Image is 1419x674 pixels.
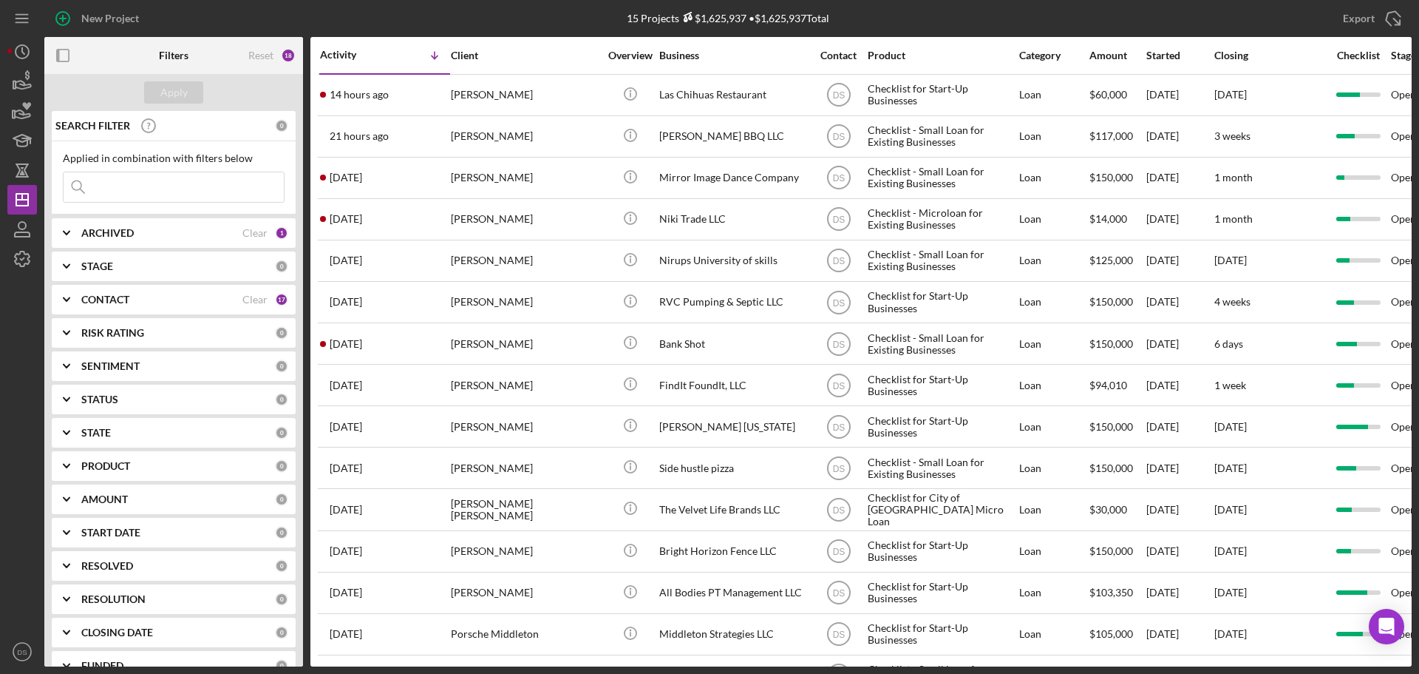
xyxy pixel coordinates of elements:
div: Checklist - Small Loan for Existing Businesses [868,158,1015,198]
time: 2025-10-10 01:18 [330,255,362,266]
div: 0 [275,119,288,132]
time: 2025-09-10 22:50 [330,421,362,433]
button: Apply [144,81,203,104]
div: [PERSON_NAME] [451,573,599,613]
div: [DATE] [1146,241,1213,280]
div: Loan [1019,615,1088,654]
div: Category [1019,50,1088,61]
time: 1 week [1214,379,1246,391]
div: Loan [1019,200,1088,239]
div: $103,350 [1089,573,1145,613]
div: Loan [1019,158,1088,198]
time: 2025-10-13 17:34 [330,172,362,183]
time: 4 weeks [1214,295,1250,308]
text: DS [832,422,845,432]
div: [PERSON_NAME] [451,324,599,363]
div: Business [659,50,807,61]
span: $94,010 [1089,379,1127,391]
b: RESOLVED [81,560,133,572]
b: RISK RATING [81,327,144,339]
span: $150,000 [1089,420,1133,433]
div: Mirror Image Dance Company [659,158,807,198]
span: $14,000 [1089,212,1127,225]
span: $105,000 [1089,627,1133,640]
div: 0 [275,526,288,539]
time: [DATE] [1214,254,1247,266]
b: STAGE [81,260,113,272]
span: $125,000 [1089,254,1133,266]
div: Middleton Strategies LLC [659,615,807,654]
div: Open Intercom Messenger [1369,609,1404,644]
button: DS [7,637,37,667]
div: [PERSON_NAME] [451,75,599,115]
time: 2025-07-26 01:15 [330,504,362,516]
span: $150,000 [1089,545,1133,557]
div: FindIt FoundIt, LLC [659,365,807,405]
div: Apply [160,81,188,104]
div: 0 [275,459,288,473]
div: Loan [1019,324,1088,363]
div: Checklist for Start-Up Businesses [868,75,1015,115]
div: Checklist for Start-Up Businesses [868,407,1015,446]
button: Export [1328,4,1412,33]
text: DS [832,463,845,474]
div: 0 [275,626,288,639]
div: 0 [275,260,288,273]
div: Bank Shot [659,324,807,363]
div: Las Chihuas Restaurant [659,75,807,115]
div: Loan [1019,75,1088,115]
div: [DATE] [1146,365,1213,405]
div: Loan [1019,117,1088,156]
time: 3 weeks [1214,129,1250,142]
div: 1 [275,226,288,240]
text: DS [832,630,845,640]
div: Closing [1214,50,1325,61]
span: $150,000 [1089,295,1133,308]
div: Checklist for Start-Up Businesses [868,283,1015,322]
span: $117,000 [1089,129,1133,142]
div: [DATE] [1146,573,1213,613]
div: Checklist - Small Loan for Existing Businesses [868,117,1015,156]
time: [DATE] [1214,545,1247,557]
div: All Bodies PT Management LLC [659,573,807,613]
div: RVC Pumping & Septic LLC [659,283,807,322]
div: New Project [81,4,139,33]
b: Filters [159,50,188,61]
div: [DATE] [1146,532,1213,571]
text: DS [17,648,27,656]
div: Checklist - Microloan for Existing Businesses [868,200,1015,239]
div: 17 [275,293,288,306]
div: Loan [1019,573,1088,613]
div: Loan [1019,365,1088,405]
div: Contact [811,50,866,61]
time: [DATE] [1214,586,1247,599]
div: [DATE] [1146,117,1213,156]
div: Checklist for Start-Up Businesses [868,365,1015,405]
time: 1 month [1214,171,1253,183]
time: 2025-06-30 05:14 [330,545,362,557]
div: Overview [602,50,658,61]
text: DS [832,215,845,225]
div: Client [451,50,599,61]
b: SENTIMENT [81,360,140,372]
div: 0 [275,493,288,506]
div: [PERSON_NAME] [451,407,599,446]
div: 0 [275,659,288,673]
time: 6 days [1214,337,1243,350]
div: [DATE] [1146,448,1213,488]
div: Loan [1019,490,1088,529]
div: Amount [1089,50,1145,61]
div: [DATE] [1146,283,1213,322]
div: Loan [1019,407,1088,446]
div: [PERSON_NAME] [451,448,599,488]
span: $150,000 [1089,462,1133,474]
time: 2025-10-13 21:05 [330,130,389,142]
span: $150,000 [1089,337,1133,350]
time: 2025-06-03 18:26 [330,628,362,640]
div: Checklist - Small Loan for Existing Businesses [868,324,1015,363]
div: 0 [275,360,288,373]
div: [PERSON_NAME] [451,532,599,571]
div: The Velvet Life Brands LLC [659,490,807,529]
div: [DATE] [1146,407,1213,446]
div: Checklist - Small Loan for Existing Businesses [868,241,1015,280]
